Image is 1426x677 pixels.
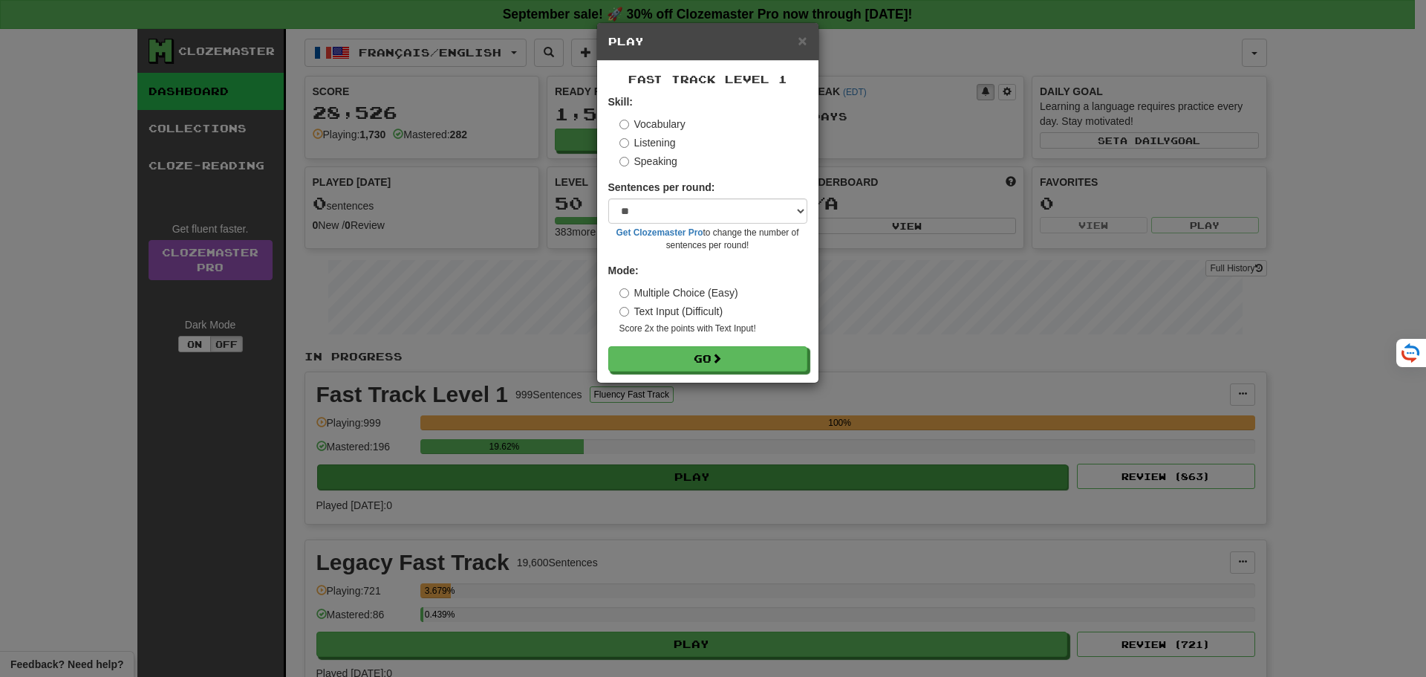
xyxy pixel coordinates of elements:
small: Score 2x the points with Text Input ! [619,323,807,335]
input: Listening [619,138,629,148]
span: Fast Track Level 1 [628,73,787,85]
input: Text Input (Difficult) [619,307,629,317]
input: Speaking [619,157,629,166]
label: Sentences per round: [608,180,715,195]
h5: Play [608,34,807,49]
button: Go [608,346,807,372]
label: Speaking [619,154,677,169]
input: Vocabulary [619,120,629,129]
label: Multiple Choice (Easy) [619,285,738,300]
strong: Skill: [608,96,633,108]
strong: Mode: [608,265,639,276]
span: × [798,32,807,49]
input: Multiple Choice (Easy) [619,288,629,298]
a: Get Clozemaster Pro [616,227,703,238]
small: to change the number of sentences per round! [608,227,807,252]
button: Close [798,33,807,48]
label: Listening [619,135,676,150]
label: Text Input (Difficult) [619,304,723,319]
label: Vocabulary [619,117,686,132]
